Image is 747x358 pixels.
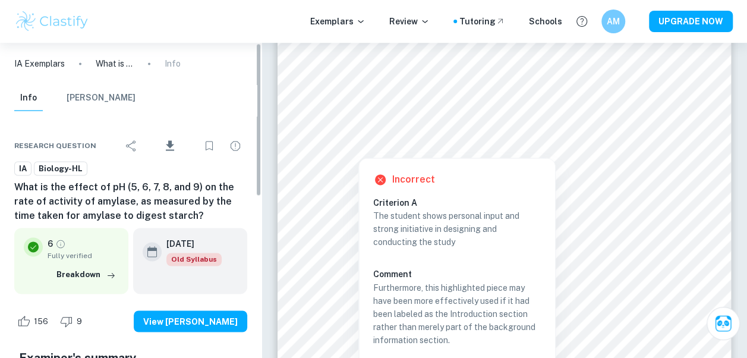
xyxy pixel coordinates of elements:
button: AM [601,10,625,33]
h6: Comment [373,268,541,281]
span: Old Syllabus [166,253,222,266]
button: UPGRADE NOW [649,11,733,32]
div: Bookmark [197,134,221,158]
a: Tutoring [459,15,505,28]
div: Download [146,130,195,161]
div: Starting from the May 2025 session, the Biology IA requirements have changed. It's OK to refer to... [166,253,222,266]
p: 6 [48,237,53,250]
a: IA [14,161,31,176]
p: The student shows personal input and strong initiative in designing and conducting the study [373,209,541,249]
h6: What is the effect of pH (5, 6, 7, 8, and 9) on the rate of activity of amylase, as measured by t... [14,180,247,223]
span: Research question [14,140,96,151]
button: Info [14,85,43,111]
p: What is the effect of pH (5, 6, 7, 8, and 9) on the rate of activity of amylase, as measured by t... [96,57,134,70]
a: Schools [529,15,562,28]
div: Like [14,312,55,331]
div: Dislike [57,312,89,331]
p: Review [389,15,430,28]
div: Report issue [223,134,247,158]
span: 9 [70,315,89,327]
img: Clastify logo [14,10,90,33]
span: Fully verified [48,250,119,261]
a: IA Exemplars [14,57,65,70]
p: Exemplars [310,15,365,28]
span: Biology-HL [34,163,87,175]
button: Breakdown [53,266,119,284]
h6: AM [607,15,620,28]
p: Info [165,57,181,70]
button: Help and Feedback [572,11,592,32]
a: Grade fully verified [55,238,66,249]
a: Biology-HL [34,161,87,176]
p: Furthermore, this highlighted piece may have been more effectively used if it had been labeled as... [373,281,541,346]
div: Share [119,134,143,158]
button: [PERSON_NAME] [67,85,135,111]
span: IA [15,163,31,175]
h6: Incorrect [392,172,435,187]
button: Ask Clai [707,307,740,340]
h6: [DATE] [166,237,212,250]
h6: Criterion A [373,196,550,209]
button: View [PERSON_NAME] [134,310,247,332]
span: 156 [27,315,55,327]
